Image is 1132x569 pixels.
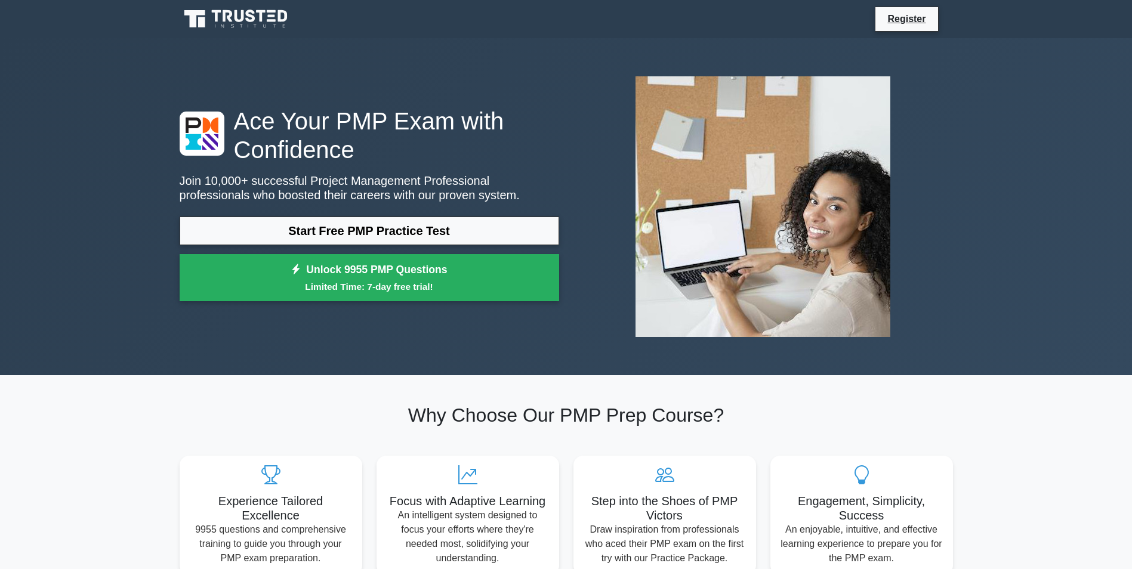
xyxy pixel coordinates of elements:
[180,107,559,164] h1: Ace Your PMP Exam with Confidence
[880,11,933,26] a: Register
[386,508,550,565] p: An intelligent system designed to focus your efforts where they're needed most, solidifying your ...
[189,522,353,565] p: 9955 questions and comprehensive training to guide you through your PMP exam preparation.
[180,174,559,202] p: Join 10,000+ successful Project Management Professional professionals who boosted their careers w...
[780,494,943,522] h5: Engagement, Simplicity, Success
[583,494,747,522] h5: Step into the Shoes of PMP Victors
[780,522,943,565] p: An enjoyable, intuitive, and effective learning experience to prepare you for the PMP exam.
[180,254,559,302] a: Unlock 9955 PMP QuestionsLimited Time: 7-day free trial!
[189,494,353,522] h5: Experience Tailored Excellence
[583,522,747,565] p: Draw inspiration from professionals who aced their PMP exam on the first try with our Practice Pa...
[386,494,550,508] h5: Focus with Adaptive Learning
[180,217,559,245] a: Start Free PMP Practice Test
[195,280,544,293] small: Limited Time: 7-day free trial!
[180,404,953,426] h2: Why Choose Our PMP Prep Course?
